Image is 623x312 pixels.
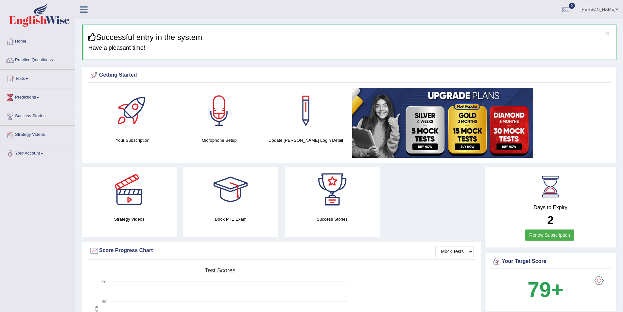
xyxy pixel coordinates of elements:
[93,137,173,144] h4: Your Subscription
[205,267,235,274] tspan: Test scores
[547,213,553,226] b: 2
[179,137,259,144] h4: Microphone Setup
[266,137,346,144] h4: Update [PERSON_NAME] Login Detail
[569,3,575,9] span: 0
[0,88,75,105] a: Predictions
[102,300,106,303] text: 60
[0,70,75,86] a: Tests
[0,32,75,49] a: Home
[0,144,75,161] a: Your Account
[0,51,75,67] a: Practice Questions
[352,88,533,158] img: small5.jpg
[89,246,474,256] div: Score Progress Chart
[528,278,563,302] b: 79+
[285,216,380,223] h4: Success Stories
[0,126,75,142] a: Strategy Videos
[88,45,611,51] h4: Have a pleasant time!
[525,229,574,241] a: Renew Subscription
[492,257,609,266] div: Your Target Score
[606,30,610,37] button: ×
[82,216,177,223] h4: Strategy Videos
[0,107,75,123] a: Success Stories
[89,70,609,80] div: Getting Started
[88,33,611,42] h3: Successful entry in the system
[183,216,278,223] h4: Book PTE Exam
[102,280,106,284] text: 90
[492,205,609,211] h4: Days to Expiry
